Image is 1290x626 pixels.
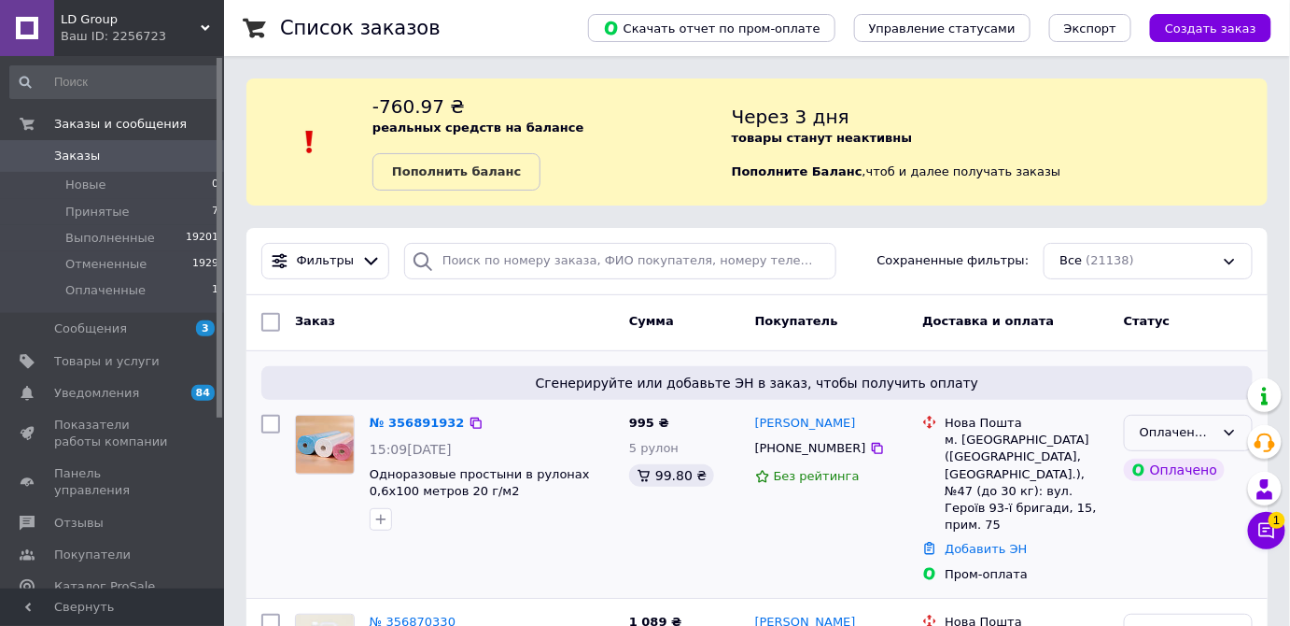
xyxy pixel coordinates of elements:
[945,432,1109,534] div: м. [GEOGRAPHIC_DATA] ([GEOGRAPHIC_DATA], [GEOGRAPHIC_DATA].), №47 (до 30 кг): вул. Героїв 93-ї бр...
[751,436,870,461] div: [PHONE_NUMBER]
[755,314,838,328] span: Покупатель
[196,320,215,336] span: 3
[774,469,860,483] span: Без рейтинга
[54,578,155,595] span: Каталог ProSale
[54,148,100,164] span: Заказы
[65,177,106,193] span: Новые
[1248,512,1285,549] button: Чат с покупателем1
[1059,252,1082,270] span: Все
[629,416,669,430] span: 995 ₴
[54,465,173,499] span: Панель управления
[603,20,820,36] span: Скачать отчет по пром-оплате
[588,14,835,42] button: Скачать отчет по пром-оплате
[1087,253,1135,267] span: (21138)
[61,11,201,28] span: LD Group
[280,17,441,39] h1: Список заказов
[945,566,1109,583] div: Пром-оплата
[854,14,1031,42] button: Управление статусами
[372,95,465,118] span: -760.97 ₴
[212,282,218,299] span: 1
[629,441,679,455] span: 5 рулон
[922,314,1054,328] span: Доставка и оплата
[1064,21,1116,36] span: Экспорт
[370,416,465,430] a: № 356891932
[755,415,856,433] a: [PERSON_NAME]
[54,116,187,133] span: Заказы и сообщения
[370,442,452,457] span: 15:09[DATE]
[1049,14,1131,42] button: Экспорт
[54,385,139,402] span: Уведомления
[392,164,521,178] b: Пополнить баланс
[732,106,849,128] span: Через 3 дня
[404,243,836,279] input: Поиск по номеру заказа, ФИО покупателя, номеру телефона, Email, номеру накладной
[1131,21,1271,35] a: Создать заказ
[869,21,1016,36] span: Управление статусами
[629,464,714,487] div: 99.80 ₴
[295,415,355,475] a: Фото товару
[1124,314,1171,328] span: Статус
[54,547,131,563] span: Покупатели
[212,204,218,221] span: 7
[372,153,540,191] a: Пополнить баланс
[629,314,674,328] span: Сумма
[65,282,146,299] span: Оплаченные
[212,177,218,193] span: 0
[1124,459,1225,481] div: Оплачено
[1269,512,1285,529] span: 1
[61,28,224,45] div: Ваш ID: 2256723
[296,416,354,474] img: Фото товару
[186,230,218,247] span: 19201
[65,230,155,247] span: Выполненные
[54,417,173,450] span: Показатели работы компании
[295,314,335,328] span: Заказ
[1140,423,1214,443] div: Оплаченный
[877,252,1030,270] span: Сохраненные фильтры:
[1165,21,1256,36] span: Создать заказ
[65,204,130,221] span: Принятые
[732,164,862,178] b: Пополните Баланс
[269,374,1245,392] span: Сгенерируйте или добавьте ЭН в заказ, чтобы получить оплату
[54,515,104,532] span: Отзывы
[1150,14,1271,42] button: Создать заказ
[9,65,220,99] input: Поиск
[54,320,127,337] span: Сообщения
[296,128,324,156] img: :exclamation:
[54,353,160,370] span: Товары и услуги
[65,256,147,273] span: Отмененные
[370,467,590,499] a: Одноразовые простыни в рулонах 0,6х100 метров 20 г/м2
[732,131,913,145] b: товары станут неактивны
[945,415,1109,432] div: Нова Пошта
[372,121,584,135] b: реальных средств на балансе
[192,256,218,273] span: 1929
[297,252,355,270] span: Фильтры
[732,93,1268,191] div: , чтоб и далее получать заказы
[945,542,1027,556] a: Добавить ЭН
[191,385,215,401] span: 84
